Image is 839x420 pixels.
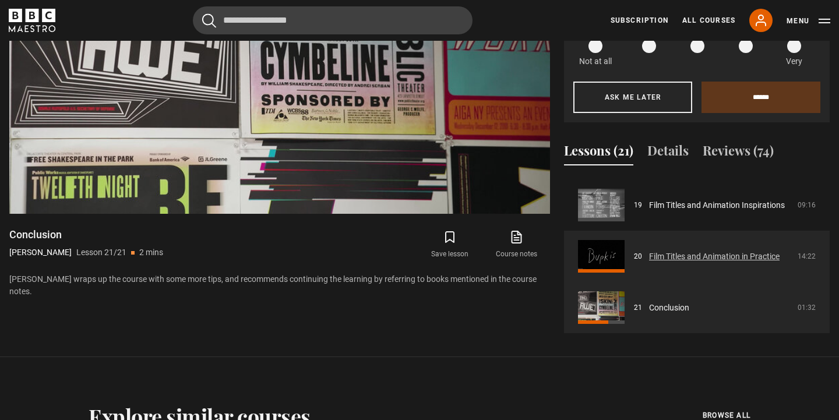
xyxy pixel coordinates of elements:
[703,141,774,165] button: Reviews (74)
[579,55,612,68] p: Not at all
[9,228,163,242] h1: Conclusion
[611,15,668,26] a: Subscription
[649,250,780,263] a: Film Titles and Animation in Practice
[202,13,216,28] button: Submit the search query
[484,228,550,262] a: Course notes
[417,228,483,262] button: Save lesson
[76,246,126,259] p: Lesson 21/21
[649,199,785,211] a: Film Titles and Animation Inspirations
[9,246,72,259] p: [PERSON_NAME]
[139,246,163,259] p: 2 mins
[649,302,689,314] a: Conclusion
[787,15,830,27] button: Toggle navigation
[9,9,55,32] svg: BBC Maestro
[647,141,689,165] button: Details
[682,15,735,26] a: All Courses
[782,55,805,68] p: Very
[573,82,692,113] button: Ask me later
[9,273,550,298] p: [PERSON_NAME] wraps up the course with some more tips, and recommends continuing the learning by ...
[564,141,633,165] button: Lessons (21)
[193,6,473,34] input: Search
